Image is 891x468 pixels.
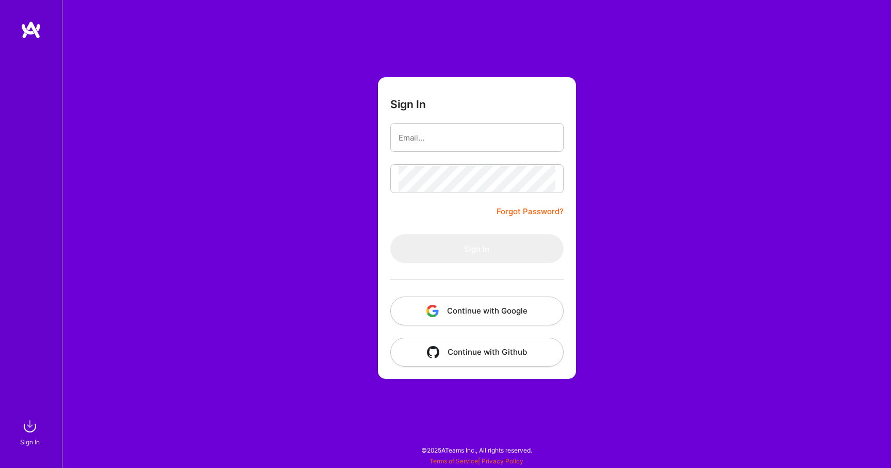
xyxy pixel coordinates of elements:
[20,437,40,447] div: Sign In
[22,416,40,447] a: sign inSign In
[20,416,40,437] img: sign in
[430,457,523,465] span: |
[390,297,564,325] button: Continue with Google
[21,21,41,39] img: logo
[390,98,426,111] h3: Sign In
[390,338,564,367] button: Continue with Github
[62,437,891,463] div: © 2025 ATeams Inc., All rights reserved.
[482,457,523,465] a: Privacy Policy
[427,346,439,358] img: icon
[390,234,564,263] button: Sign In
[426,305,439,317] img: icon
[497,205,564,218] a: Forgot Password?
[399,125,555,151] input: Email...
[430,457,478,465] a: Terms of Service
